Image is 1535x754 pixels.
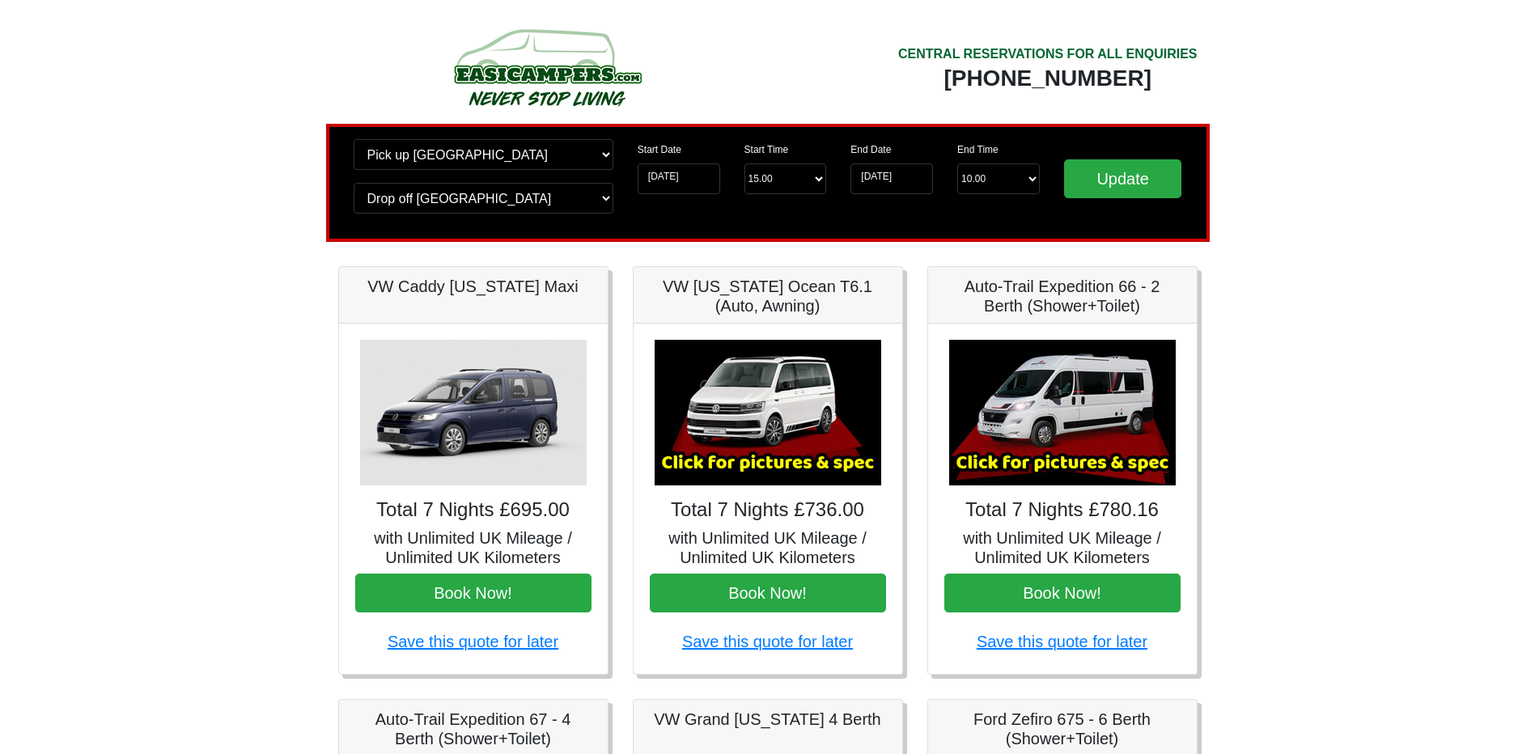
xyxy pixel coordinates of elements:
[355,574,592,612] button: Book Now!
[944,574,1181,612] button: Book Now!
[1064,159,1182,198] input: Update
[957,142,999,157] label: End Time
[944,710,1181,748] h5: Ford Zefiro 675 - 6 Berth (Shower+Toilet)
[638,163,720,194] input: Start Date
[655,340,881,485] img: VW California Ocean T6.1 (Auto, Awning)
[977,633,1147,650] a: Save this quote for later
[650,574,886,612] button: Book Now!
[944,498,1181,522] h4: Total 7 Nights £780.16
[744,142,789,157] label: Start Time
[898,64,1198,93] div: [PHONE_NUMBER]
[650,528,886,567] h5: with Unlimited UK Mileage / Unlimited UK Kilometers
[650,710,886,729] h5: VW Grand [US_STATE] 4 Berth
[388,633,558,650] a: Save this quote for later
[944,528,1181,567] h5: with Unlimited UK Mileage / Unlimited UK Kilometers
[898,44,1198,64] div: CENTRAL RESERVATIONS FOR ALL ENQUIRIES
[355,528,592,567] h5: with Unlimited UK Mileage / Unlimited UK Kilometers
[355,710,592,748] h5: Auto-Trail Expedition 67 - 4 Berth (Shower+Toilet)
[393,23,701,112] img: campers-checkout-logo.png
[850,142,891,157] label: End Date
[355,277,592,296] h5: VW Caddy [US_STATE] Maxi
[650,498,886,522] h4: Total 7 Nights £736.00
[949,340,1176,485] img: Auto-Trail Expedition 66 - 2 Berth (Shower+Toilet)
[850,163,933,194] input: Return Date
[638,142,681,157] label: Start Date
[355,498,592,522] h4: Total 7 Nights £695.00
[650,277,886,316] h5: VW [US_STATE] Ocean T6.1 (Auto, Awning)
[944,277,1181,316] h5: Auto-Trail Expedition 66 - 2 Berth (Shower+Toilet)
[360,340,587,485] img: VW Caddy California Maxi
[682,633,853,650] a: Save this quote for later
